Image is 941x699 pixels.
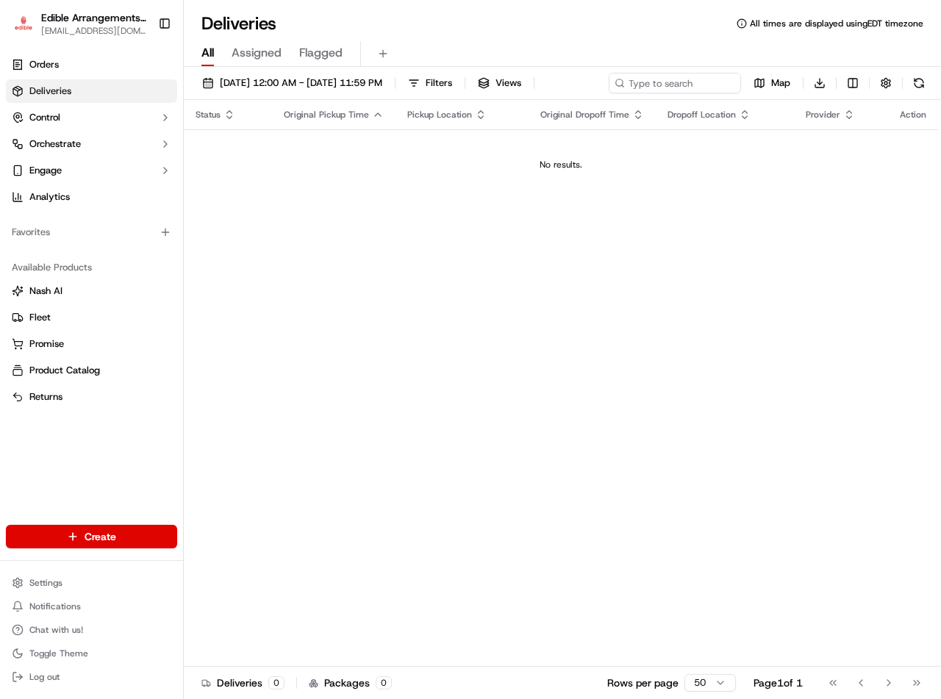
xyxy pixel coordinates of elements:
[12,284,171,298] a: Nash AI
[6,596,177,617] button: Notifications
[12,13,35,35] img: Edible Arrangements - Perrysburg, OH
[29,648,88,659] span: Toggle Theme
[750,18,923,29] span: All times are displayed using EDT timezone
[6,359,177,382] button: Product Catalog
[609,73,741,93] input: Type to search
[6,620,177,640] button: Chat with us!
[806,109,840,121] span: Provider
[540,109,629,121] span: Original Dropoff Time
[201,675,285,690] div: Deliveries
[668,109,736,121] span: Dropoff Location
[6,667,177,687] button: Log out
[12,337,171,351] a: Promise
[29,671,60,683] span: Log out
[201,12,276,35] h1: Deliveries
[909,73,929,93] button: Refresh
[6,106,177,129] button: Control
[401,73,459,93] button: Filters
[220,76,382,90] span: [DATE] 12:00 AM - [DATE] 11:59 PM
[29,164,62,177] span: Engage
[29,85,71,98] span: Deliveries
[747,73,797,93] button: Map
[201,44,214,62] span: All
[29,137,81,151] span: Orchestrate
[29,624,83,636] span: Chat with us!
[6,256,177,279] div: Available Products
[6,306,177,329] button: Fleet
[41,25,146,37] button: [EMAIL_ADDRESS][DOMAIN_NAME]
[29,577,62,589] span: Settings
[299,44,343,62] span: Flagged
[232,44,282,62] span: Assigned
[426,76,452,90] span: Filters
[771,76,790,90] span: Map
[29,111,60,124] span: Control
[6,573,177,593] button: Settings
[6,279,177,303] button: Nash AI
[29,601,81,612] span: Notifications
[6,525,177,548] button: Create
[268,676,285,689] div: 0
[284,109,369,121] span: Original Pickup Time
[6,53,177,76] a: Orders
[495,76,521,90] span: Views
[900,109,926,121] div: Action
[41,10,146,25] button: Edible Arrangements - [GEOGRAPHIC_DATA], [GEOGRAPHIC_DATA]
[309,675,392,690] div: Packages
[29,190,70,204] span: Analytics
[6,79,177,103] a: Deliveries
[6,185,177,209] a: Analytics
[29,58,59,71] span: Orders
[376,676,392,689] div: 0
[6,132,177,156] button: Orchestrate
[407,109,472,121] span: Pickup Location
[29,364,100,377] span: Product Catalog
[12,390,171,404] a: Returns
[85,529,116,544] span: Create
[196,73,389,93] button: [DATE] 12:00 AM - [DATE] 11:59 PM
[6,385,177,409] button: Returns
[29,390,62,404] span: Returns
[6,6,152,41] button: Edible Arrangements - Perrysburg, OHEdible Arrangements - [GEOGRAPHIC_DATA], [GEOGRAPHIC_DATA][EM...
[754,675,803,690] div: Page 1 of 1
[29,337,64,351] span: Promise
[12,311,171,324] a: Fleet
[607,675,679,690] p: Rows per page
[190,159,932,171] div: No results.
[6,159,177,182] button: Engage
[471,73,528,93] button: Views
[6,332,177,356] button: Promise
[6,221,177,244] div: Favorites
[29,311,51,324] span: Fleet
[6,643,177,664] button: Toggle Theme
[29,284,62,298] span: Nash AI
[12,364,171,377] a: Product Catalog
[196,109,221,121] span: Status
